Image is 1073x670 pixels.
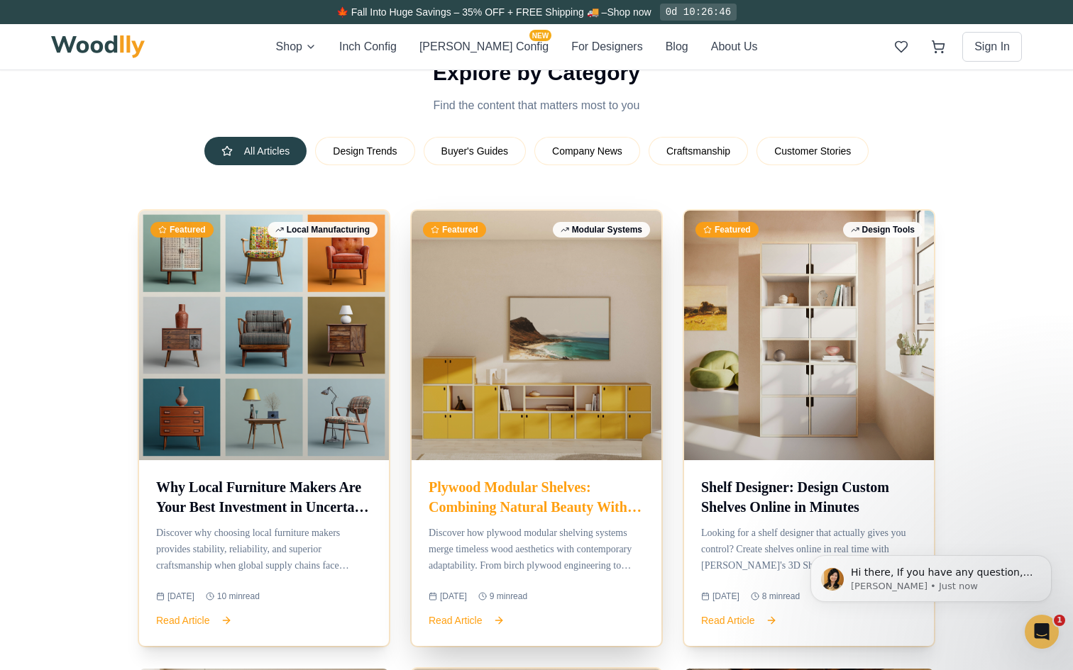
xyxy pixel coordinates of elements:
[424,137,527,165] button: Buyer's Guides
[553,222,650,238] div: Modular Systems
[529,30,551,41] span: NEW
[666,38,688,55] button: Blog
[649,137,748,165] button: Craftsmanship
[429,525,644,574] p: Discover how plywood modular shelving systems merge timeless wood aesthetics with contemporary ad...
[756,137,869,165] button: Customer Stories
[789,525,1073,632] iframe: Intercom notifications message
[440,591,467,602] span: [DATE]
[339,38,397,55] button: Inch Config
[695,222,759,238] div: Featured
[276,38,317,55] button: Shop
[315,137,414,165] button: Design Trends
[711,38,758,55] button: About Us
[429,613,505,627] button: Read Article
[268,222,378,238] div: Local Manufacturing
[701,613,777,627] button: Read Article
[156,613,232,627] button: Read Article
[843,222,923,238] div: Design Tools
[139,97,934,114] p: Find the content that matters most to you
[607,6,651,18] a: Shop now
[429,477,644,517] h3: Plywood Modular Shelves: Combining Natural Beauty With Modern Flexibility
[534,137,640,165] button: Company News
[962,32,1022,62] button: Sign In
[156,525,372,574] p: Discover why choosing local furniture makers provides stability, reliability, and superior crafts...
[712,591,739,602] span: [DATE]
[167,591,194,602] span: [DATE]
[51,35,145,58] img: Woodlly
[217,591,260,602] span: 10 min read
[150,222,214,238] div: Featured
[1054,615,1065,626] span: 1
[156,477,372,517] h3: Why Local Furniture Makers Are Your Best Investment in Uncertain Times
[139,60,934,86] h2: Explore by Category
[1025,615,1059,649] iframe: Intercom live chat
[336,6,607,18] span: 🍁 Fall Into Huge Savings – 35% OFF + FREE Shipping 🚚 –
[423,222,486,238] div: Featured
[571,38,642,55] button: For Designers
[762,591,800,602] span: 8 min read
[701,477,917,517] h3: Shelf Designer: Design Custom Shelves Online in Minutes
[204,137,307,165] button: All Articles
[419,38,549,55] button: [PERSON_NAME] ConfigNEW
[490,591,527,602] span: 9 min read
[701,525,917,574] p: Looking for a shelf designer that actually gives you control? Create shelves online in real time ...
[660,4,737,21] div: 0d 10:26:46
